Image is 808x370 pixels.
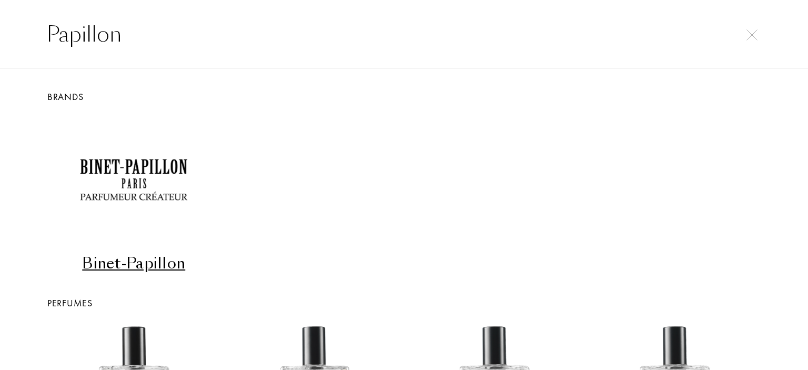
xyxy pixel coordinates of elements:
[74,119,194,240] img: Binet-Papillon
[36,296,772,310] div: Perfumes
[36,89,772,104] div: Brands
[44,104,224,275] a: Binet-PapillonBinet-Papillon
[746,29,757,41] img: cross.svg
[48,253,220,274] div: Binet-Papillon
[25,18,783,50] input: Search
